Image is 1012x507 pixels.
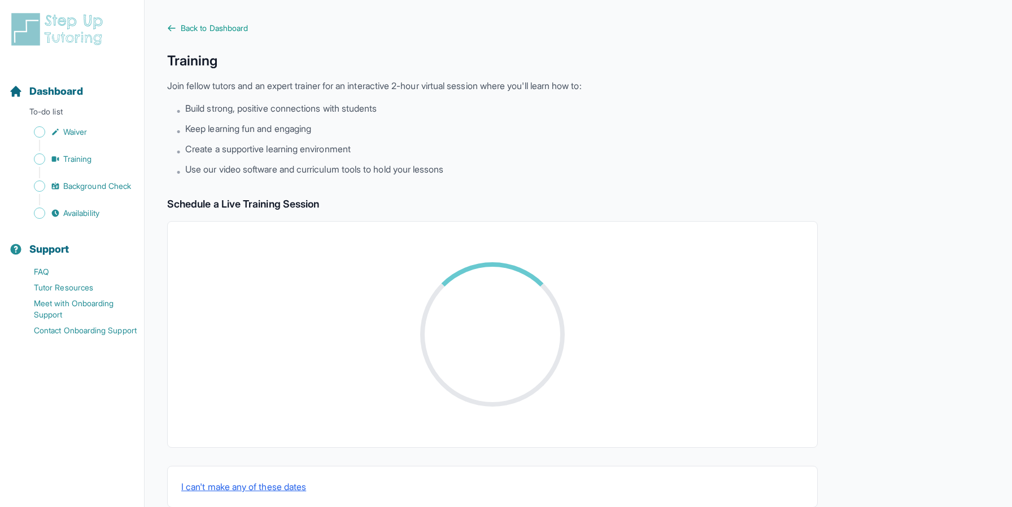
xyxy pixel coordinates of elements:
[181,480,306,493] button: I can't make any of these dates
[176,124,181,138] span: •
[167,52,818,70] h1: Training
[181,23,248,34] span: Back to Dashboard
[176,144,181,158] span: •
[176,104,181,117] span: •
[9,323,144,338] a: Contact Onboarding Support
[9,11,110,47] img: logo
[185,162,443,176] span: Use our video software and curriculum tools to hold your lessons
[185,122,311,135] span: Keep learning fun and engaging
[176,165,181,178] span: •
[9,264,144,280] a: FAQ
[9,151,144,167] a: Training
[9,83,83,99] a: Dashboard
[9,280,144,296] a: Tutor Resources
[167,79,818,92] p: Join fellow tutors and an expert trainer for an interactive 2-hour virtual session where you'll l...
[167,23,818,34] a: Back to Dashboard
[9,178,144,194] a: Background Check
[63,180,131,192] span: Background Check
[185,142,351,156] span: Create a supportive learning environment
[29,241,69,257] span: Support
[185,102,377,115] span: Build strong, positive connections with students
[9,296,144,323] a: Meet with Onboarding Support
[63,153,92,165] span: Training
[9,124,144,140] a: Waiver
[5,223,139,262] button: Support
[9,205,144,221] a: Availability
[167,196,818,212] h2: Schedule a Live Training Session
[63,126,87,138] span: Waiver
[63,208,99,219] span: Availability
[5,65,139,104] button: Dashboard
[29,83,83,99] span: Dashboard
[5,106,139,122] p: To-do list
